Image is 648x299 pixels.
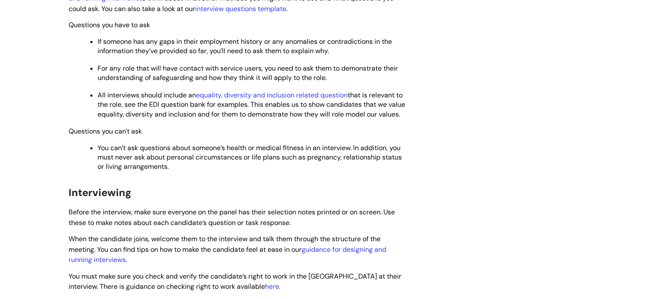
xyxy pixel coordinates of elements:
[69,208,395,227] span: Before the interview, make sure everyone on the panel has their selection notes printed or on scr...
[69,186,131,199] span: Interviewing
[69,272,401,291] span: You must make sure you check and verify the candidate’s right to work in the [GEOGRAPHIC_DATA] at...
[196,91,348,100] a: equality, diversity and inclusion related question
[69,234,386,265] span: When the candidate joins, welcome them to the interview and talk them through the structure of th...
[195,4,286,13] a: interview questions template
[69,20,150,29] span: Questions you have to ask
[69,127,142,136] span: Questions you can't ask
[265,282,279,291] a: here
[98,91,405,118] span: All interviews should include an that is relevant to the role, see the EDI question bank for exam...
[98,64,398,82] span: For any role that will have contact with service users, you need to ask them to demonstrate their...
[98,37,392,55] span: If someone has any gaps in their employment history or any anomalies or contradictions in the inf...
[98,143,402,171] span: You can’t ask questions about someone’s health or medical fitness in an interview. In addition, y...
